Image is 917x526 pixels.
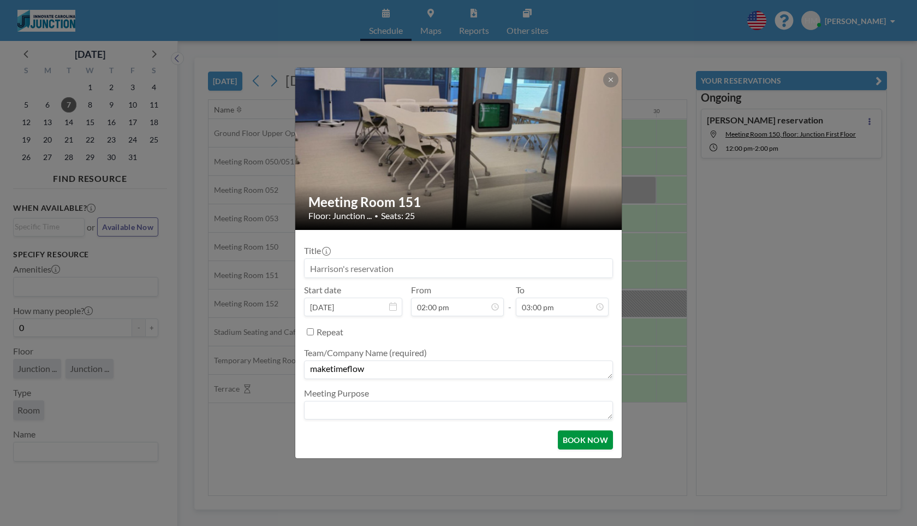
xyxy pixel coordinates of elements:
[304,285,341,295] label: Start date
[508,288,511,312] span: -
[374,212,378,220] span: •
[308,210,372,221] span: Floor: Junction ...
[516,285,525,295] label: To
[295,67,623,231] img: 537.jpg
[305,259,612,277] input: Harrison's reservation
[381,210,415,221] span: Seats: 25
[304,245,330,256] label: Title
[308,194,610,210] h2: Meeting Room 151
[558,430,613,450] button: BOOK NOW
[304,388,369,399] label: Meeting Purpose
[411,285,431,295] label: From
[317,327,343,338] label: Repeat
[304,347,427,358] label: Team/Company Name (required)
